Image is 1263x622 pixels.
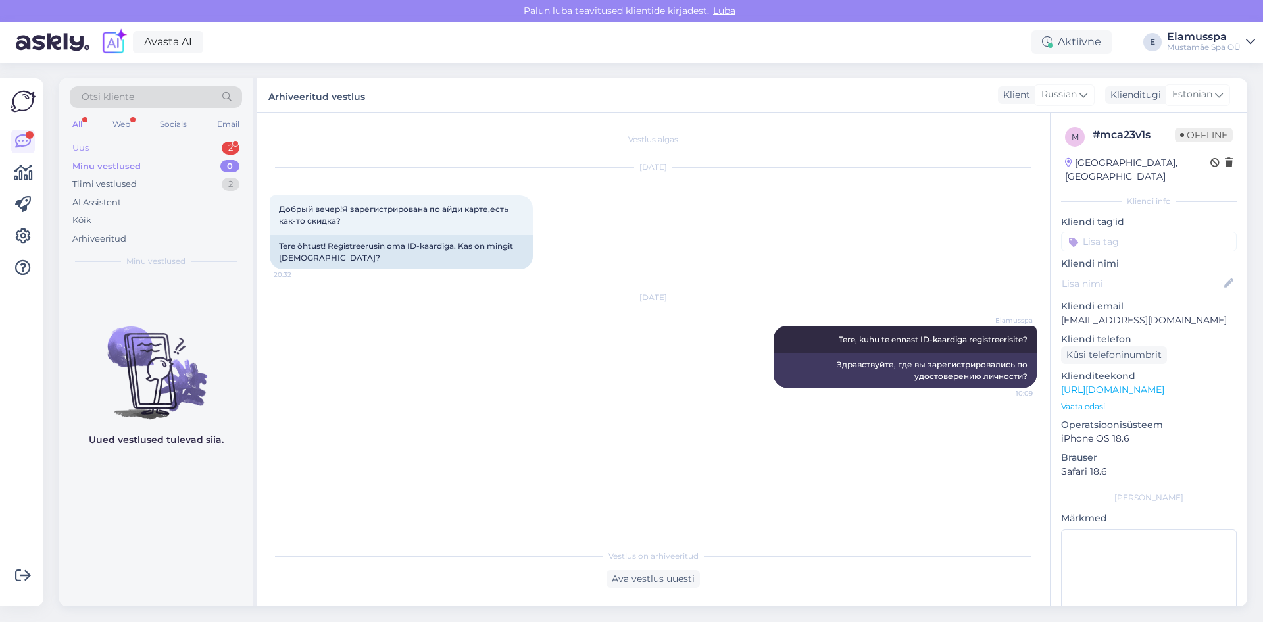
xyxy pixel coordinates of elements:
span: Добрый вечер!Я зарегистрирована по айди карте,есть как-то скидка? [279,204,510,226]
div: Ava vestlus uuesti [607,570,700,588]
div: Tere õhtust! Registreerusin oma ID-kaardiga. Kas on mingit [DEMOGRAPHIC_DATA]? [270,235,533,269]
p: Operatsioonisüsteem [1061,418,1237,432]
span: 10:09 [983,388,1033,398]
img: Askly Logo [11,89,36,114]
p: Kliendi email [1061,299,1237,313]
p: [EMAIL_ADDRESS][DOMAIN_NAME] [1061,313,1237,327]
img: explore-ai [100,28,128,56]
div: Tiimi vestlused [72,178,137,191]
div: E [1143,33,1162,51]
img: No chats [59,303,253,421]
div: [DATE] [270,292,1037,303]
span: Russian [1041,88,1077,102]
input: Lisa nimi [1062,276,1222,291]
div: Küsi telefoninumbrit [1061,346,1167,364]
div: [DATE] [270,161,1037,173]
p: iPhone OS 18.6 [1061,432,1237,446]
span: Vestlus on arhiveeritud [608,550,699,562]
div: Здравствуйте, где вы зарегистрировались по удостоверению личности? [774,353,1037,388]
div: Arhiveeritud [72,232,126,246]
p: Kliendi tag'id [1061,215,1237,229]
div: # mca23v1s [1093,127,1175,143]
p: Märkmed [1061,511,1237,525]
div: Email [214,116,242,133]
div: 2 [222,178,239,191]
span: Minu vestlused [126,255,186,267]
div: Klienditugi [1105,88,1161,102]
p: Brauser [1061,451,1237,465]
div: Elamusspa [1167,32,1241,42]
p: Vaata edasi ... [1061,401,1237,413]
input: Lisa tag [1061,232,1237,251]
div: Socials [157,116,189,133]
span: 20:32 [274,270,323,280]
p: Kliendi nimi [1061,257,1237,271]
span: Offline [1175,128,1233,142]
div: AI Assistent [72,196,121,209]
div: Aktiivne [1031,30,1112,54]
div: Minu vestlused [72,160,141,173]
span: Otsi kliente [82,90,134,104]
p: Uued vestlused tulevad siia. [89,433,224,447]
div: 0 [220,160,239,173]
div: Web [110,116,133,133]
span: Luba [709,5,739,16]
a: [URL][DOMAIN_NAME] [1061,384,1164,396]
div: Vestlus algas [270,134,1037,145]
p: Safari 18.6 [1061,465,1237,479]
div: 2 [222,142,239,155]
div: Kliendi info [1061,195,1237,207]
span: Estonian [1172,88,1212,102]
div: Mustamäe Spa OÜ [1167,42,1241,53]
a: Avasta AI [133,31,203,53]
div: Klient [998,88,1030,102]
span: Elamusspa [983,315,1033,325]
label: Arhiveeritud vestlus [268,86,365,104]
p: Klienditeekond [1061,369,1237,383]
div: [GEOGRAPHIC_DATA], [GEOGRAPHIC_DATA] [1065,156,1210,184]
p: Kliendi telefon [1061,332,1237,346]
div: Uus [72,142,89,155]
span: m [1072,132,1079,142]
div: Kõik [72,214,91,227]
span: Tere, kuhu te ennast ID-kaardiga registreerisite? [839,334,1028,344]
div: [PERSON_NAME] [1061,492,1237,504]
div: All [70,116,85,133]
a: ElamusspaMustamäe Spa OÜ [1167,32,1255,53]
